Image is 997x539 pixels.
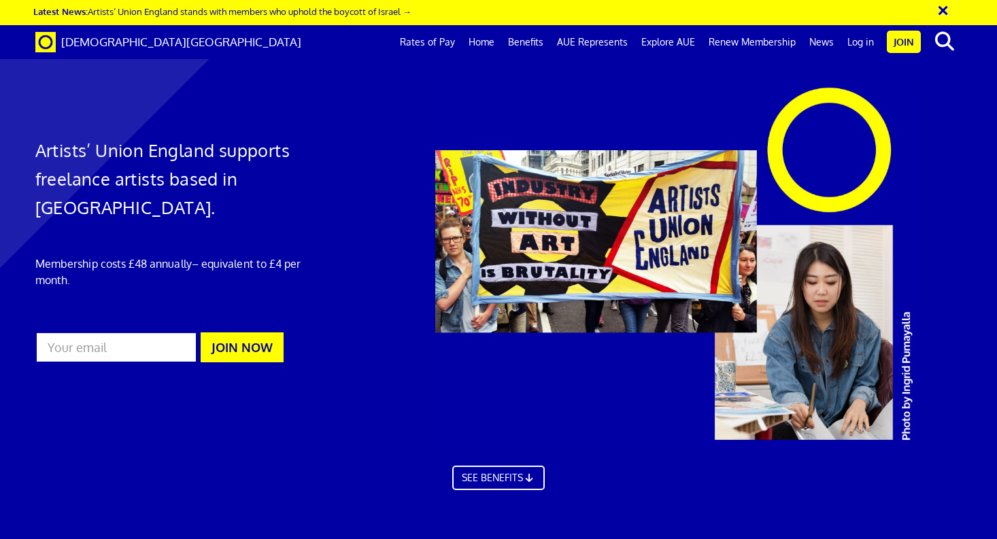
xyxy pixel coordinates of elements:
a: Benefits [501,25,550,59]
a: News [802,25,841,59]
button: search [924,27,965,56]
input: Your email [35,332,197,363]
a: Join [887,31,921,53]
p: Membership costs £48 annually – equivalent to £4 per month. [35,256,331,288]
a: AUE Represents [550,25,635,59]
a: SEE BENEFITS [452,466,545,490]
a: Home [462,25,501,59]
a: Latest News:Artists’ Union England stands with members who uphold the boycott of Israel → [33,5,411,17]
a: Renew Membership [702,25,802,59]
a: Rates of Pay [393,25,462,59]
a: Brand [DEMOGRAPHIC_DATA][GEOGRAPHIC_DATA] [25,25,311,59]
a: Explore AUE [635,25,702,59]
span: [DEMOGRAPHIC_DATA][GEOGRAPHIC_DATA] [61,35,301,49]
a: Log in [841,25,881,59]
h1: Artists’ Union England supports freelance artists based in [GEOGRAPHIC_DATA]. [35,136,331,222]
button: JOIN NOW [201,332,284,362]
strong: Latest News: [33,5,88,17]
